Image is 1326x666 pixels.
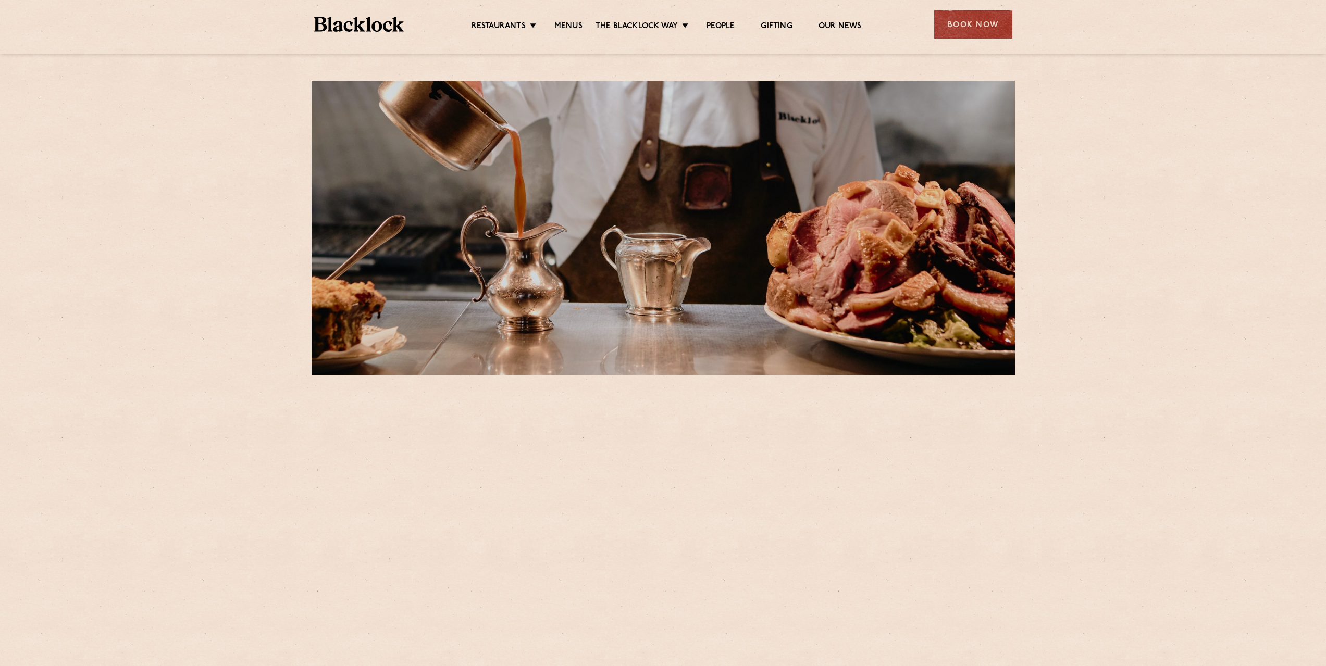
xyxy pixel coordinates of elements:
img: BL_Textured_Logo-footer-cropped.svg [314,17,404,32]
a: People [707,21,735,33]
a: Our News [819,21,862,33]
a: Gifting [761,21,792,33]
a: The Blacklock Way [596,21,678,33]
a: Restaurants [472,21,526,33]
div: Book Now [934,10,1012,39]
a: Menus [554,21,583,33]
